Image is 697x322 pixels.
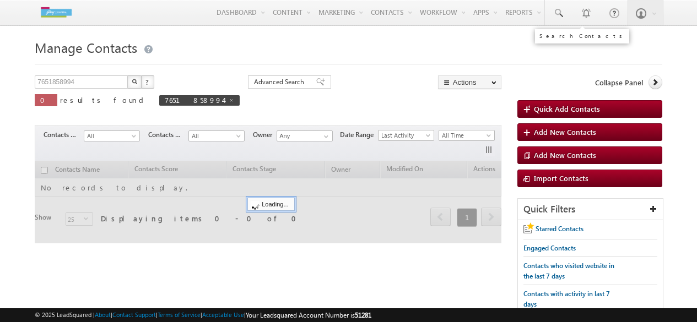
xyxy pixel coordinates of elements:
span: results found [60,95,148,105]
input: Type to Search [277,130,333,141]
span: Last Activity [379,130,431,140]
span: Date Range [340,130,378,140]
span: Contacts Stage [44,130,84,140]
span: ? [145,77,150,86]
button: ? [141,75,154,89]
span: 51281 [355,311,371,319]
button: Actions [438,75,501,89]
span: 0 [40,95,52,105]
div: Quick Filters [518,199,663,220]
a: All Time [439,130,495,141]
span: All [84,131,137,141]
span: Collapse Panel [595,78,643,88]
span: All [189,131,241,141]
a: Last Activity [378,130,434,141]
div: Search Contacts [539,32,625,39]
img: Custom Logo [35,3,78,22]
span: All Time [439,130,491,140]
a: Show All Items [318,131,332,142]
span: Contacts Source [148,130,188,140]
span: Engaged Contacts [523,244,576,252]
span: Add New Contacts [534,127,596,137]
span: Contacts with activity in last 7 days [523,290,610,308]
span: Your Leadsquared Account Number is [246,311,371,319]
span: Owner [253,130,277,140]
a: Contact Support [112,311,156,318]
span: © 2025 LeadSquared | | | | | [35,310,371,320]
span: Contacts who visited website in the last 7 days [523,261,614,280]
span: Starred Contacts [536,225,583,233]
img: Search [132,79,137,84]
a: About [95,311,111,318]
a: Acceptable Use [202,311,244,318]
a: All [188,130,245,141]
span: Quick Add Contacts [534,104,600,113]
span: Add New Contacts [534,150,596,160]
span: 7651858994 [165,95,223,105]
a: All [84,130,140,141]
span: Manage Contacts [35,39,137,56]
a: Terms of Service [158,311,201,318]
div: Loading... [247,198,294,211]
span: Import Contacts [534,173,588,183]
span: Advanced Search [254,77,307,87]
